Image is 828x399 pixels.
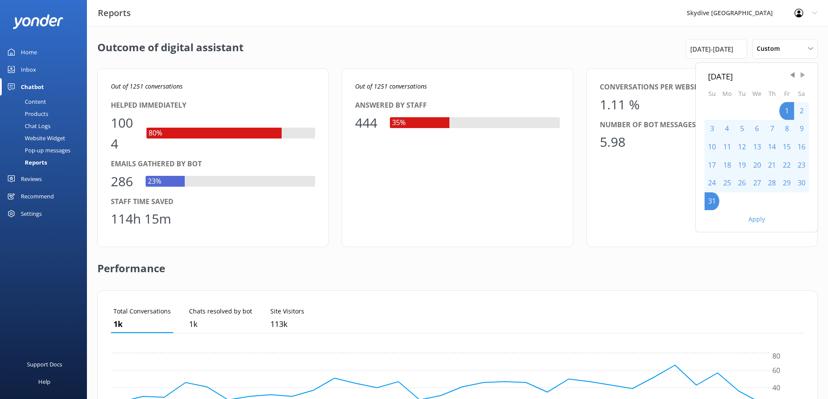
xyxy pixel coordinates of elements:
div: Reviews [21,170,42,188]
div: 286 [111,171,137,192]
div: 114h 15m [111,208,171,229]
div: Conversations per website visitor [600,82,804,93]
abbr: Friday [784,89,790,98]
div: Website Widget [5,132,65,144]
div: Mon Dec 04 2023 [719,120,735,138]
div: Reports [5,156,47,168]
a: Products [5,108,87,120]
div: Settings [21,205,42,222]
div: Chat Logs [5,120,50,132]
div: Chatbot [21,78,44,96]
div: Content [5,96,46,108]
div: 23% [146,176,163,187]
div: Sat Dec 23 2023 [794,156,809,175]
abbr: Wednesday [752,89,761,98]
div: Inbox [21,61,36,78]
div: Sat Dec 02 2023 [794,102,809,120]
div: Recommend [21,188,54,205]
a: Chat Logs [5,120,87,132]
div: 35% [390,117,408,129]
div: Sun Dec 31 2023 [705,192,719,211]
div: [DATE] [708,70,805,82]
p: 112,656 [270,318,304,330]
abbr: Thursday [768,89,776,98]
div: 1.11 % [600,94,640,115]
div: 5.98 [600,132,626,152]
abbr: Saturday [798,89,805,98]
h2: Performance [97,247,165,282]
div: Sun Dec 24 2023 [705,174,719,192]
div: Wed Dec 27 2023 [749,174,765,192]
div: Tue Dec 05 2023 [735,120,749,138]
tspan: 60 [772,366,780,375]
span: Custom [757,44,785,53]
div: Products [5,108,48,120]
p: 1,004 [189,318,252,330]
img: yonder-white-logo.png [13,14,63,29]
span: Previous Month [788,71,797,79]
div: Tue Dec 12 2023 [735,138,749,156]
div: Thu Dec 28 2023 [765,174,779,192]
i: Out of 1251 conversations [111,82,183,90]
button: Apply [748,216,765,222]
p: Site Visitors [270,307,304,316]
div: Fri Dec 01 2023 [779,102,794,120]
div: Help [38,373,50,390]
p: Chats resolved by bot [189,307,252,316]
div: Staff time saved [111,196,315,208]
div: Tue Dec 19 2023 [735,156,749,175]
abbr: Sunday [708,89,716,98]
div: Thu Dec 14 2023 [765,138,779,156]
div: 1004 [111,112,138,154]
tspan: 80 [772,352,780,361]
p: Total Conversations [113,307,171,316]
div: 444 [355,112,381,133]
div: Pop-up messages [5,144,70,156]
div: Mon Dec 18 2023 [719,156,735,175]
a: Website Widget [5,132,87,144]
div: Mon Dec 25 2023 [719,174,735,192]
div: Sat Dec 16 2023 [794,138,809,156]
div: Emails gathered by bot [111,158,315,170]
div: Wed Dec 06 2023 [749,120,765,138]
span: [DATE] - [DATE] [690,44,733,54]
div: Wed Dec 13 2023 [749,138,765,156]
div: Support Docs [27,356,62,373]
abbr: Monday [722,89,732,98]
abbr: Tuesday [738,89,746,98]
div: Fri Dec 29 2023 [779,174,794,192]
div: Fri Dec 08 2023 [779,120,794,138]
span: Next Month [798,71,807,79]
div: Sat Dec 09 2023 [794,120,809,138]
a: Pop-up messages [5,144,87,156]
div: Wed Dec 20 2023 [749,156,765,175]
div: Sun Dec 17 2023 [705,156,719,175]
div: Fri Dec 15 2023 [779,138,794,156]
h3: Reports [98,6,131,20]
p: 1,251 [113,318,171,330]
div: 80% [146,128,164,139]
a: Reports [5,156,87,168]
div: Mon Dec 11 2023 [719,138,735,156]
tspan: 40 [772,383,780,392]
div: Sat Dec 30 2023 [794,174,809,192]
div: Number of bot messages per conversation (avg.) [600,119,804,131]
a: Content [5,96,87,108]
div: Sun Dec 10 2023 [705,138,719,156]
div: Sun Dec 03 2023 [705,120,719,138]
div: Thu Dec 07 2023 [765,120,779,138]
div: Answered by staff [355,100,559,111]
div: Home [21,43,37,61]
div: Tue Dec 26 2023 [735,174,749,192]
i: Out of 1251 conversations [355,82,427,90]
div: Fri Dec 22 2023 [779,156,794,175]
div: Helped immediately [111,100,315,111]
div: Thu Dec 21 2023 [765,156,779,175]
h2: Outcome of digital assistant [97,39,243,59]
